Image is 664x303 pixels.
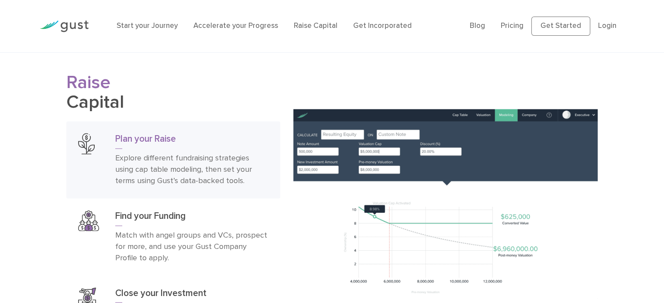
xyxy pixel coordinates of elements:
[598,21,616,30] a: Login
[501,21,523,30] a: Pricing
[78,133,95,154] img: Plan Your Raise
[353,21,412,30] a: Get Incorporated
[40,20,89,32] img: Gust Logo
[66,198,280,276] a: Find Your FundingFind your FundingMatch with angel groups and VCs, prospect for more, and use you...
[531,17,590,36] a: Get Started
[115,153,268,187] p: Explore different fundraising strategies using cap table modeling, then set your terms using Gust...
[294,21,337,30] a: Raise Capital
[193,21,278,30] a: Accelerate your Progress
[66,73,280,113] h2: Capital
[66,71,110,93] span: Raise
[115,230,268,264] p: Match with angel groups and VCs, prospect for more, and use your Gust Company Profile to apply.
[66,121,280,198] a: Plan Your RaisePlan your RaiseExplore different fundraising strategies using cap table modeling, ...
[115,287,268,303] h3: Close your Investment
[115,210,268,226] h3: Find your Funding
[115,133,268,149] h3: Plan your Raise
[117,21,178,30] a: Start your Journey
[78,210,99,231] img: Find Your Funding
[470,21,485,30] a: Blog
